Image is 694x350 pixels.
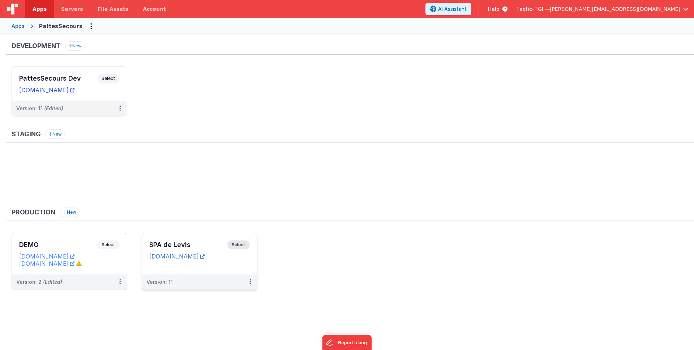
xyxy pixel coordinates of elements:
div: Version: 11 [16,105,63,112]
button: New [60,208,80,217]
span: Servers [61,5,83,13]
span: Tactic-TGI — [516,5,550,13]
h3: Development [12,42,61,50]
span: Select [97,240,120,249]
div: Version: 2 [16,278,62,286]
button: Tactic-TGI — [PERSON_NAME][EMAIL_ADDRESS][DOMAIN_NAME] [516,5,688,13]
span: (Edited) [44,105,63,111]
button: Options [85,20,97,32]
a: [DOMAIN_NAME] [19,86,74,94]
h3: Production [12,209,55,216]
iframe: Marker.io feedback button [322,335,372,350]
span: Apps [33,5,47,13]
a: [DOMAIN_NAME] [19,253,74,260]
button: New [65,41,85,51]
h3: Staging [12,131,41,138]
h3: DEMO [19,241,97,248]
div: Version: 11 [146,278,173,286]
span: File Assets [98,5,129,13]
span: Help [488,5,500,13]
h3: SPA de Levis [149,241,227,248]
span: [PERSON_NAME][EMAIL_ADDRESS][DOMAIN_NAME] [550,5,680,13]
span: Select [227,240,250,249]
span: AI Assistant [438,5,467,13]
span: (Edited) [43,279,62,285]
button: AI Assistant [425,3,471,15]
span: Select [97,74,120,83]
h3: PattesSecours Dev [19,75,97,82]
button: New [45,129,65,139]
a: [DOMAIN_NAME] [149,253,205,260]
div: Apps [12,22,25,30]
div: PattesSecours [39,22,82,30]
a: [DOMAIN_NAME] [19,260,74,267]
